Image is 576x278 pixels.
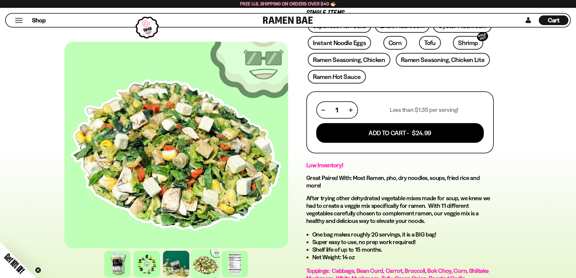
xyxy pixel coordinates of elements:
[32,16,46,25] span: Shop
[396,53,490,67] a: Ramen Seasoning, Chicken Lite
[15,18,23,23] button: Mobile Menu Trigger
[32,15,46,25] a: Shop
[539,14,568,27] a: Cart
[306,174,494,189] h2: Great Paired With: Most Ramen, pho, dry noodles, soups, fried rice and more!
[316,123,484,143] button: Add To Cart - $24.99
[419,36,441,50] a: Tofu
[306,162,343,169] strong: Low Inventory!
[312,231,494,238] li: One bag makes roughly 20 servings, it is a BIG bag!
[3,252,26,275] span: Get 10% Off
[312,238,494,246] li: Super easy to use, no prep work required!
[308,53,390,67] a: Ramen Seasoning, Chicken
[383,36,407,50] a: Corn
[240,1,336,7] span: Free U.S. Shipping on Orders over $40 🍜
[306,195,494,225] p: After trying other dehydrated vegetable mixes made for soup, we knew we had to create a veggie mi...
[476,31,489,43] div: SOLD OUT
[548,17,560,24] span: Cart
[312,253,494,261] li: Net Weight: 14 oz
[390,106,458,114] p: Less than $1.35 per serving!
[308,36,371,50] a: Instant Noodle Eggs
[312,246,494,253] li: Shelf life of up to 15 months.
[35,267,41,273] button: Close teaser
[308,70,366,83] a: Ramen Hot Sauce
[453,36,483,50] a: ShrimpSOLD OUT
[336,106,338,114] span: 1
